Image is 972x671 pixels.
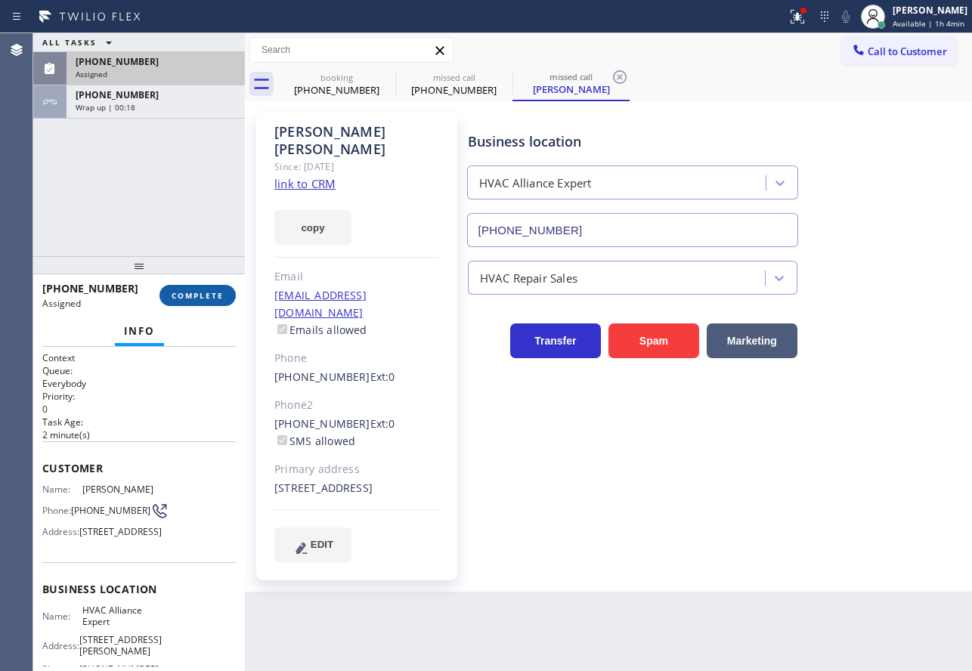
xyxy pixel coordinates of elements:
span: [STREET_ADDRESS][PERSON_NAME] [79,634,162,657]
span: Ext: 0 [370,370,395,384]
div: [PHONE_NUMBER] [280,83,394,97]
span: Available | 1h 4min [893,18,964,29]
span: Wrap up | 00:18 [76,102,135,113]
h1: Context [42,351,236,364]
button: Marketing [707,323,797,358]
div: missed call [397,72,511,83]
button: COMPLETE [159,285,236,306]
div: [PERSON_NAME] [514,82,628,96]
span: Name: [42,611,82,622]
div: [PERSON_NAME] [893,4,967,17]
button: Info [115,317,164,346]
div: HVAC Alliance Expert [479,175,592,192]
span: [PHONE_NUMBER] [42,281,138,295]
span: Phone: [42,505,71,516]
div: Since: [DATE] [274,158,440,175]
span: HVAC Alliance Expert [82,605,158,628]
div: Phone [274,350,440,367]
button: copy [274,210,351,245]
h2: Priority: [42,390,236,403]
a: [PHONE_NUMBER] [274,416,370,431]
p: 2 minute(s) [42,428,236,441]
span: EDIT [311,539,333,550]
span: [PHONE_NUMBER] [71,505,150,516]
a: link to CRM [274,176,336,191]
button: Call to Customer [841,37,957,66]
span: Customer [42,461,236,475]
button: Spam [608,323,699,358]
div: Regina Hays [514,67,628,100]
span: Address: [42,526,79,537]
span: Info [124,324,155,338]
span: [STREET_ADDRESS] [79,526,162,537]
span: Address: [42,640,79,651]
div: [PERSON_NAME] [PERSON_NAME] [274,123,440,158]
h2: Task Age: [42,416,236,428]
p: 0 [42,403,236,416]
h2: Queue: [42,364,236,377]
div: booking [280,72,394,83]
span: Business location [42,582,236,596]
label: Emails allowed [274,323,367,337]
button: Transfer [510,323,601,358]
span: Assigned [42,297,81,310]
label: SMS allowed [274,434,355,448]
span: [PHONE_NUMBER] [76,88,159,101]
span: Call to Customer [868,45,947,58]
span: Ext: 0 [370,416,395,431]
p: Everybody [42,377,236,390]
div: Email [274,268,440,286]
div: Phone2 [274,397,440,414]
div: HVAC Repair Sales [480,269,577,286]
span: [PERSON_NAME] [82,484,158,495]
button: ALL TASKS [33,33,127,51]
input: Emails allowed [277,324,287,334]
div: (480) 476-6333 [397,67,511,101]
input: Search [250,38,453,62]
button: EDIT [274,527,351,562]
span: Assigned [76,69,107,79]
span: COMPLETE [172,290,224,301]
div: Primary address [274,461,440,478]
div: Business location [468,131,797,152]
div: missed call [514,71,628,82]
div: [STREET_ADDRESS] [274,480,440,497]
div: [PHONE_NUMBER] [397,83,511,97]
a: [EMAIL_ADDRESS][DOMAIN_NAME] [274,288,367,320]
button: Mute [835,6,856,27]
span: ALL TASKS [42,37,97,48]
span: Name: [42,484,82,495]
span: [PHONE_NUMBER] [76,55,159,68]
a: [PHONE_NUMBER] [274,370,370,384]
input: Phone Number [467,213,798,247]
div: (919) 306-0074 [280,67,394,101]
input: SMS allowed [277,435,287,445]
